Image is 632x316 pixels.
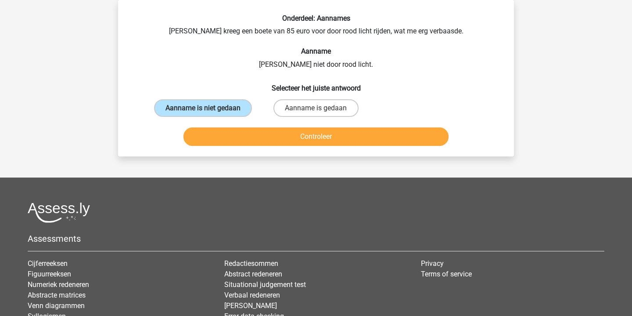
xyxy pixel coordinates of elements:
a: Situational judgement test [224,280,306,289]
a: Numeriek redeneren [28,280,89,289]
a: Privacy [421,259,444,268]
h5: Assessments [28,233,604,244]
img: Assessly logo [28,202,90,223]
a: Cijferreeksen [28,259,68,268]
label: Aanname is gedaan [273,99,358,117]
a: Venn diagrammen [28,301,85,310]
h6: Selecteer het juiste antwoord [132,77,500,92]
a: [PERSON_NAME] [224,301,277,310]
a: Abstracte matrices [28,291,86,299]
h6: Aanname [132,47,500,55]
a: Terms of service [421,270,472,278]
a: Redactiesommen [224,259,278,268]
button: Controleer [183,127,449,146]
a: Figuurreeksen [28,270,71,278]
div: [PERSON_NAME] kreeg een boete van 85 euro voor door rood licht rijden, wat me erg verbaasde. [PER... [122,14,510,149]
h6: Onderdeel: Aannames [132,14,500,22]
a: Abstract redeneren [224,270,282,278]
label: Aanname is niet gedaan [154,99,252,117]
a: Verbaal redeneren [224,291,280,299]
